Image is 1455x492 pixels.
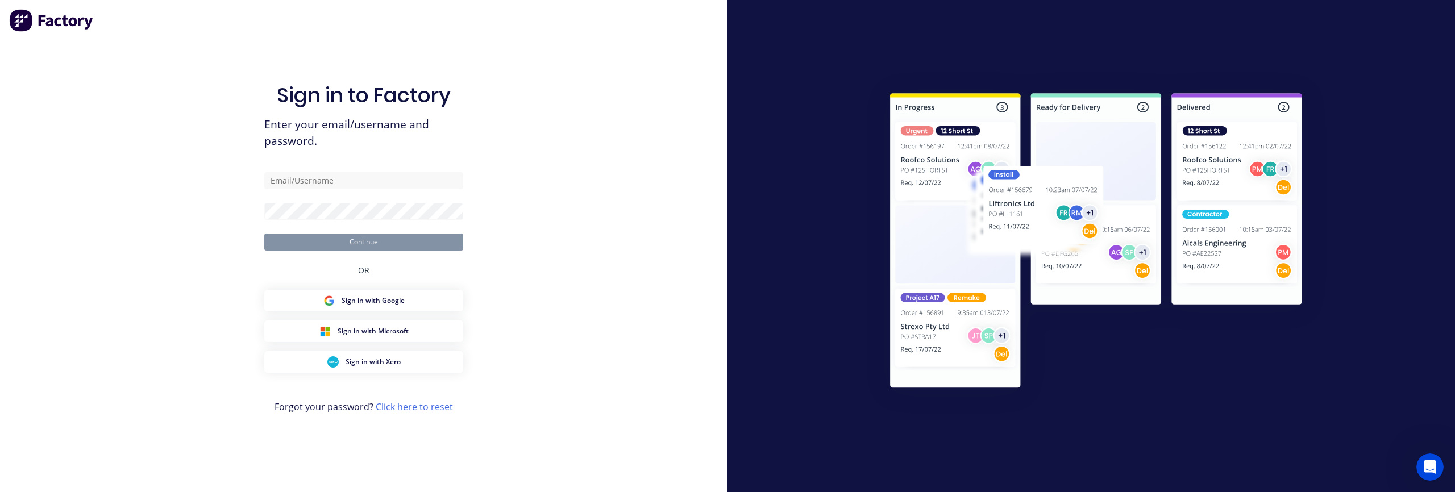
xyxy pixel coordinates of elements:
button: Microsoft Sign inSign in with Microsoft [264,320,463,342]
h1: Sign in to Factory [277,83,451,107]
button: Continue [264,234,463,251]
button: go back [7,5,29,26]
span: Enter your email/username and password. [264,116,463,149]
div: Close [199,5,220,26]
a: Click here to reset [376,401,453,413]
iframe: Intercom live chat [1416,453,1444,481]
button: Xero Sign inSign in with Xero [264,351,463,373]
span: Sign in with Microsoft [338,326,409,336]
img: Factory [9,9,94,32]
span: Sign in with Google [342,295,405,306]
span: Forgot your password? [275,400,453,414]
button: Google Sign inSign in with Google [264,290,463,311]
img: Xero Sign in [327,356,339,368]
div: OR [358,251,369,290]
img: Microsoft Sign in [319,326,331,337]
input: Email/Username [264,172,463,189]
img: Google Sign in [323,295,335,306]
img: Sign in [865,70,1327,415]
span: Sign in with Xero [346,357,401,367]
h1: Share it with us [67,6,163,25]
